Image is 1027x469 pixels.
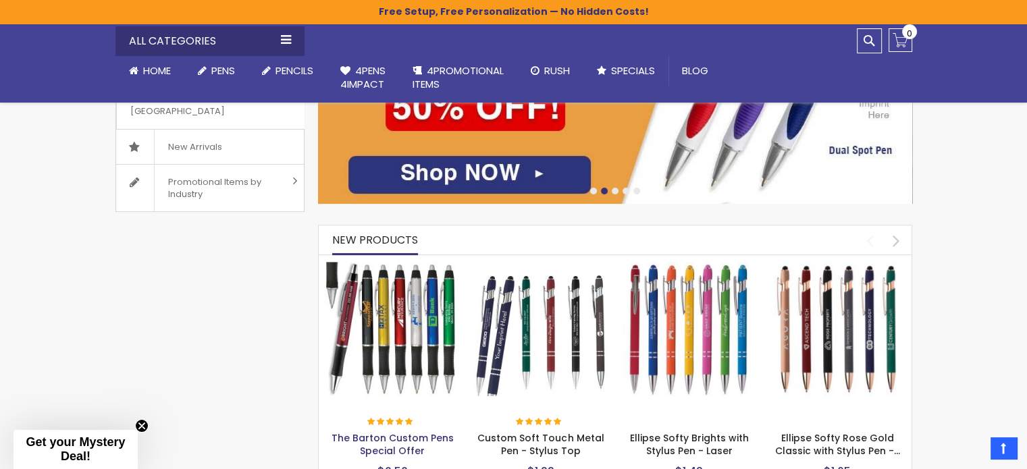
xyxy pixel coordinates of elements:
[770,261,905,273] a: Ellipse Softy Rose Gold Classic with Stylus Pen - Silver Laser
[583,56,668,86] a: Specials
[477,431,604,458] a: Custom Soft Touch Metal Pen - Stylus Top
[115,26,305,56] div: All Categories
[116,165,304,211] a: Promotional Items by Industry
[885,229,908,252] div: next
[143,63,171,78] span: Home
[907,27,912,40] span: 0
[399,56,517,100] a: 4PROMOTIONALITEMS
[473,261,608,273] a: Custom Soft Touch Metal Pen - Stylus Top
[517,56,583,86] a: Rush
[544,63,570,78] span: Rush
[325,261,460,273] a: The Barton Custom Pens Special Offer
[516,418,563,427] div: 100%
[340,63,386,91] span: 4Pens 4impact
[682,63,708,78] span: Blog
[413,63,504,91] span: 4PROMOTIONAL ITEMS
[248,56,327,86] a: Pencils
[629,431,748,458] a: Ellipse Softy Brights with Stylus Pen - Laser
[367,418,415,427] div: 100%
[325,262,460,397] img: The Barton Custom Pens Special Offer
[211,63,235,78] span: Pens
[473,262,608,397] img: Custom Soft Touch Metal Pen - Stylus Top
[115,56,184,86] a: Home
[135,419,149,433] button: Close teaser
[154,165,288,211] span: Promotional Items by Industry
[889,28,912,52] a: 0
[770,262,905,397] img: Ellipse Softy Rose Gold Classic with Stylus Pen - Silver Laser
[154,130,236,165] span: New Arrivals
[622,262,757,397] img: Ellipse Softy Brights with Stylus Pen - Laser
[14,430,138,469] div: Get your Mystery Deal!Close teaser
[26,435,125,463] span: Get your Mystery Deal!
[668,56,722,86] a: Blog
[116,130,304,165] a: New Arrivals
[327,56,399,100] a: 4Pens4impact
[116,82,270,128] span: Made in [GEOGRAPHIC_DATA]
[622,261,757,273] a: Ellipse Softy Brights with Stylus Pen - Laser
[611,63,655,78] span: Specials
[858,229,882,252] div: prev
[275,63,313,78] span: Pencils
[332,431,454,458] a: The Barton Custom Pens Special Offer
[332,232,418,248] span: New Products
[184,56,248,86] a: Pens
